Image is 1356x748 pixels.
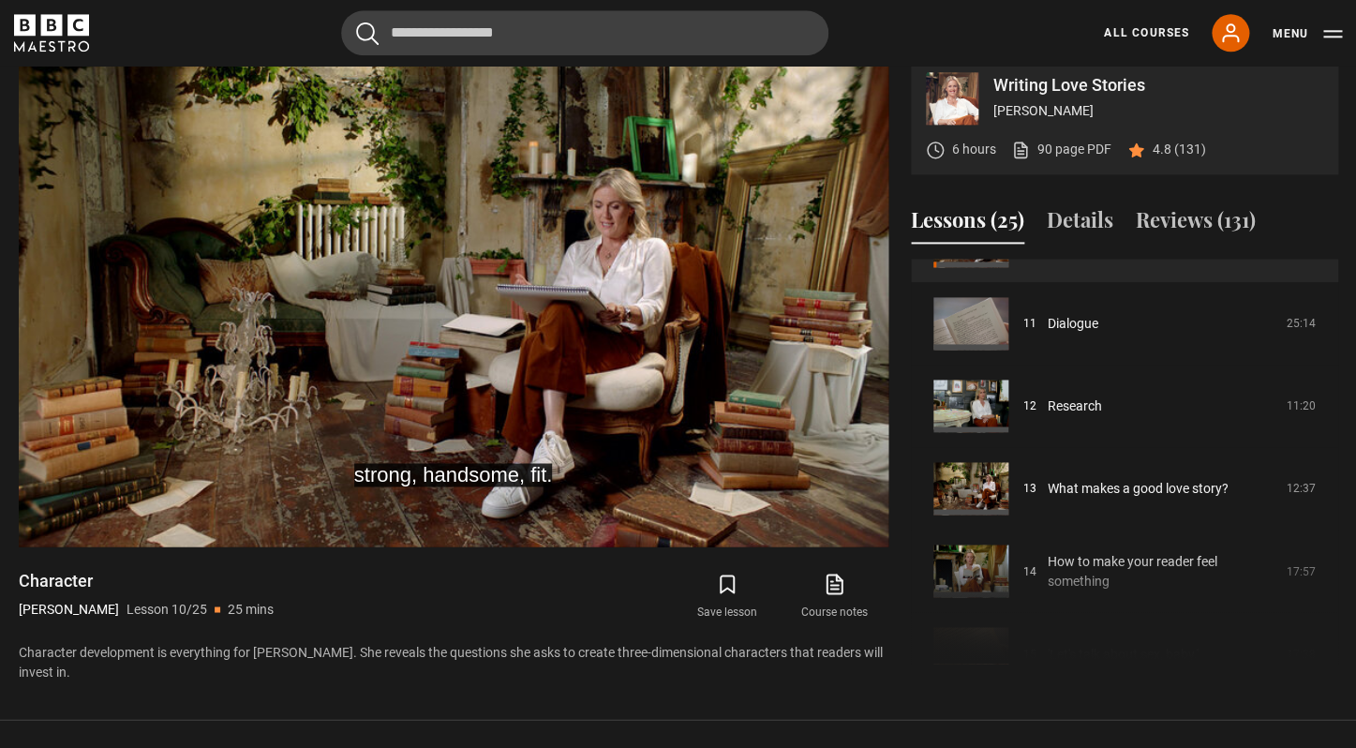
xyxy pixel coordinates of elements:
button: Reviews (131) [1136,204,1256,244]
a: Dialogue [1048,314,1098,334]
a: Course notes [781,569,887,623]
a: What makes a good love story? [1048,479,1229,499]
p: 25 mins [228,599,274,619]
h1: Character [19,569,274,591]
p: 6 hours [952,140,996,159]
a: Research [1048,396,1102,416]
button: Lessons (25) [911,204,1024,244]
p: [PERSON_NAME] [19,599,119,619]
a: All Courses [1104,24,1189,41]
p: Character development is everything for [PERSON_NAME]. She reveals the questions she asks to crea... [19,642,888,681]
button: Submit the search query [356,22,379,45]
p: Lesson 10/25 [127,599,207,619]
svg: BBC Maestro [14,14,89,52]
a: 90 page PDF [1011,140,1111,159]
video-js: Video Player [19,57,888,546]
button: Save lesson [674,569,781,623]
p: Writing Love Stories [993,77,1323,94]
button: Toggle navigation [1272,24,1342,43]
p: 4.8 (131) [1153,140,1206,159]
button: Details [1047,204,1113,244]
p: [PERSON_NAME] [993,101,1323,121]
input: Search [341,10,828,55]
